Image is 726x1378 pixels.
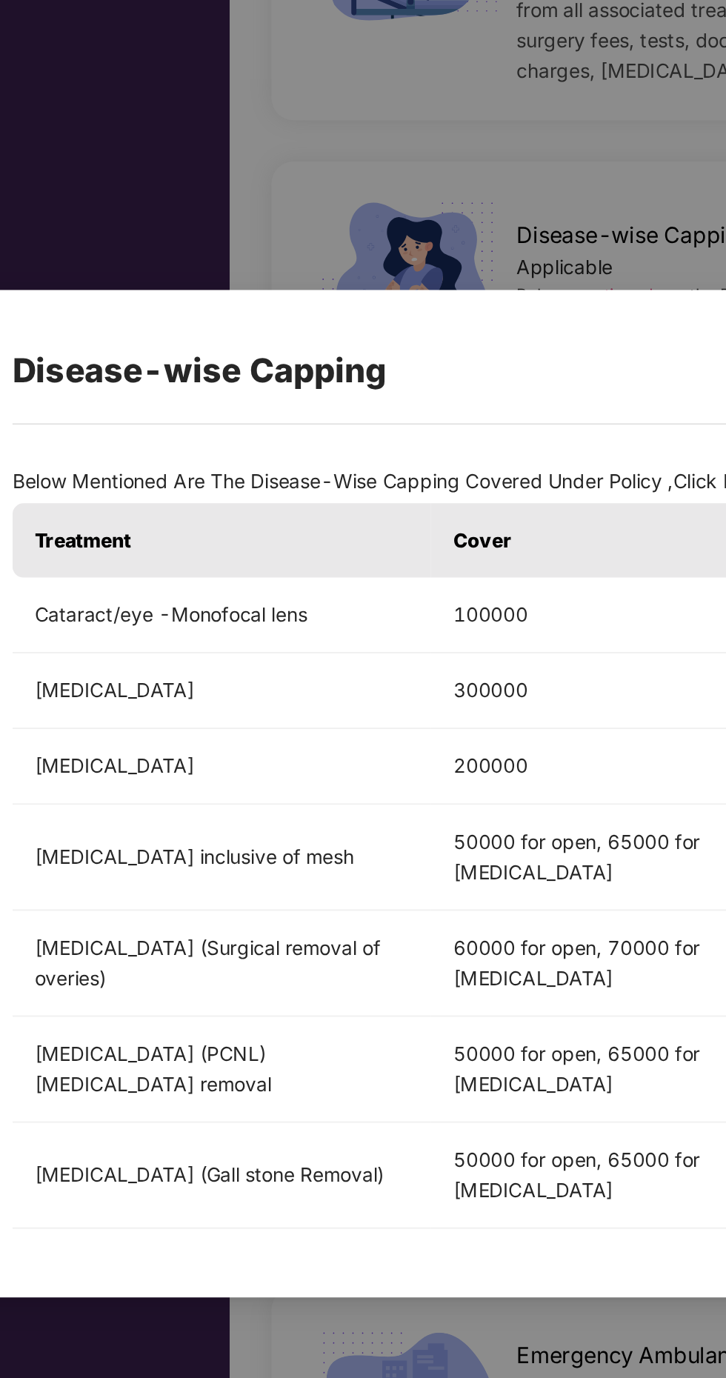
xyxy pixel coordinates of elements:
[373,613,578,654] td: 300000
[373,752,578,809] td: 60000 for open, 70000 for [MEDICAL_DATA]
[148,513,578,529] p: Below Mentioned Are The Disease-Wise Capping Covered Under Policy ,Click Here
[373,654,578,695] td: 200000
[373,866,578,923] td: 50000 for open, 65000 for [MEDICAL_DATA]
[148,866,373,923] td: [MEDICAL_DATA] (Gall stone Removal)
[148,533,373,573] th: Treatment
[148,695,373,752] td: [MEDICAL_DATA] inclusive of mesh
[148,809,373,866] td: [MEDICAL_DATA] (PCNL)[MEDICAL_DATA] removal
[562,456,572,466] span: close
[148,654,373,695] td: [MEDICAL_DATA]
[148,752,373,809] td: [MEDICAL_DATA] (Surgical removal of overies)
[148,573,373,613] td: Cataract/eye -Monofocal lens
[373,573,578,613] td: 100000
[373,533,578,573] th: Cover
[148,613,373,654] td: [MEDICAL_DATA]
[148,433,542,490] div: Disease-wise Capping
[373,809,578,866] td: 50000 for open, 65000 for [MEDICAL_DATA]
[373,695,578,752] td: 50000 for open, 65000 for [MEDICAL_DATA]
